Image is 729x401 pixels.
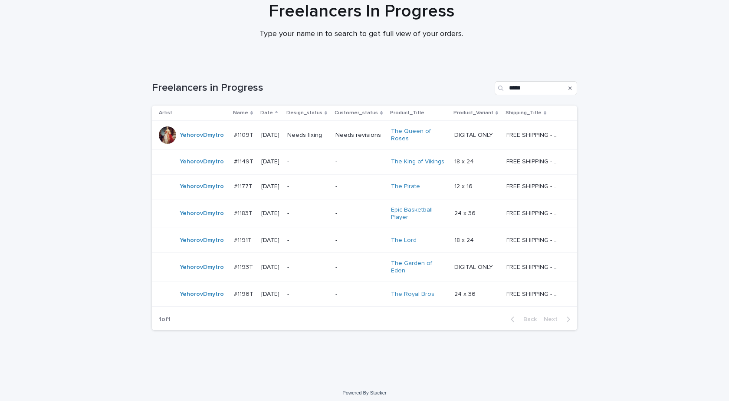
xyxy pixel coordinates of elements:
[234,156,255,166] p: #1149T
[506,181,562,190] p: FREE SHIPPING - preview in 1-2 business days, after your approval delivery will take 5-10 b.d.
[454,130,495,139] p: DIGITAL ONLY
[261,183,280,190] p: [DATE]
[540,315,577,323] button: Next
[453,108,493,118] p: Product_Variant
[391,291,434,298] a: The Royal Bros
[152,253,577,282] tr: YehorovDmytro #1193T#1193T [DATE]--The Garden of Eden DIGITAL ONLYDIGITAL ONLY FREE SHIPPING - pr...
[180,132,224,139] a: YehorovDmytro
[335,183,384,190] p: -
[234,235,253,244] p: #1191T
[180,158,224,166] a: YehorovDmytro
[454,156,476,166] p: 18 x 24
[495,81,577,95] input: Search
[180,291,224,298] a: YehorovDmytro
[286,108,322,118] p: Design_status
[287,183,328,190] p: -
[454,289,477,298] p: 24 x 36
[391,128,445,143] a: The Queen of Roses
[234,289,255,298] p: #1196T
[149,1,574,22] h1: Freelancers In Progress
[506,156,562,166] p: FREE SHIPPING - preview in 1-2 business days, after your approval delivery will take 5-10 b.d.
[287,264,328,271] p: -
[506,108,542,118] p: Shipping_Title
[152,174,577,199] tr: YehorovDmytro #1177T#1177T [DATE]--The Pirate 12 x 1612 x 16 FREE SHIPPING - preview in 1-2 busin...
[335,237,384,244] p: -
[342,390,386,395] a: Powered By Stacker
[391,260,445,275] a: The Garden of Eden
[391,206,445,221] a: Epic Basketball Player
[335,210,384,217] p: -
[287,132,328,139] p: Needs fixing
[391,237,417,244] a: The Lord
[454,208,477,217] p: 24 x 36
[234,181,254,190] p: #1177T
[261,291,280,298] p: [DATE]
[506,130,562,139] p: FREE SHIPPING - preview in 1-2 business days, after your approval delivery will take 5-10 b.d.
[261,158,280,166] p: [DATE]
[506,208,562,217] p: FREE SHIPPING - preview in 1-2 business days, after your approval delivery will take 5-10 b.d.
[391,183,420,190] a: The Pirate
[180,210,224,217] a: YehorovDmytro
[287,158,328,166] p: -
[261,237,280,244] p: [DATE]
[159,108,172,118] p: Artist
[287,291,328,298] p: -
[261,264,280,271] p: [DATE]
[454,235,476,244] p: 18 x 24
[188,30,535,39] p: Type your name in to search to get full view of your orders.
[391,158,444,166] a: The King of Vikings
[152,149,577,174] tr: YehorovDmytro #1149T#1149T [DATE]--The King of Vikings 18 x 2418 x 24 FREE SHIPPING - preview in ...
[287,210,328,217] p: -
[335,158,384,166] p: -
[390,108,424,118] p: Product_Title
[152,82,491,94] h1: Freelancers in Progress
[335,291,384,298] p: -
[152,309,177,330] p: 1 of 1
[261,210,280,217] p: [DATE]
[234,208,254,217] p: #1183T
[180,237,224,244] a: YehorovDmytro
[335,264,384,271] p: -
[261,132,280,139] p: [DATE]
[454,181,474,190] p: 12 x 16
[506,262,562,271] p: FREE SHIPPING - preview in 1-2 business days, after your approval delivery will take 5-10 b.d.
[180,183,224,190] a: YehorovDmytro
[180,264,224,271] a: YehorovDmytro
[335,132,384,139] p: Needs revisions
[287,237,328,244] p: -
[152,199,577,228] tr: YehorovDmytro #1183T#1183T [DATE]--Epic Basketball Player 24 x 3624 x 36 FREE SHIPPING - preview ...
[234,262,255,271] p: #1193T
[544,316,563,322] span: Next
[260,108,273,118] p: Date
[335,108,378,118] p: Customer_status
[152,228,577,253] tr: YehorovDmytro #1191T#1191T [DATE]--The Lord 18 x 2418 x 24 FREE SHIPPING - preview in 1-2 busines...
[234,130,255,139] p: #1109T
[152,121,577,150] tr: YehorovDmytro #1109T#1109T [DATE]Needs fixingNeeds revisionsThe Queen of Roses DIGITAL ONLYDIGITA...
[152,282,577,306] tr: YehorovDmytro #1196T#1196T [DATE]--The Royal Bros 24 x 3624 x 36 FREE SHIPPING - preview in 1-2 b...
[518,316,537,322] span: Back
[506,289,562,298] p: FREE SHIPPING - preview in 1-2 business days, after your approval delivery will take 5-10 b.d.
[454,262,495,271] p: DIGITAL ONLY
[506,235,562,244] p: FREE SHIPPING - preview in 1-2 business days, after your approval delivery will take 5-10 b.d.
[504,315,540,323] button: Back
[233,108,248,118] p: Name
